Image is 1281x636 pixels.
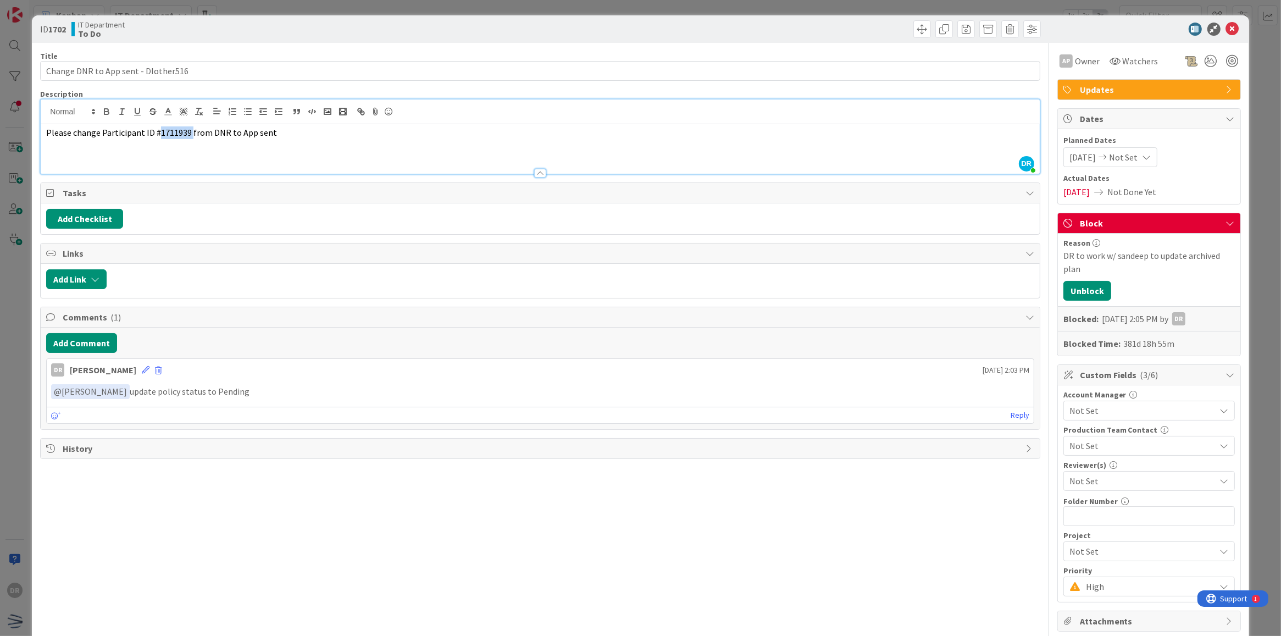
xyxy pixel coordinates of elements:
[1063,185,1090,198] span: [DATE]
[63,186,1019,200] span: Tasks
[1063,567,1235,574] div: Priority
[1140,369,1158,380] span: ( 3/6 )
[1109,151,1138,164] span: Not Set
[51,363,64,377] div: DR
[1063,249,1235,275] div: DR to work w/ sandeep to update archived plan
[63,311,1019,324] span: Comments
[1075,54,1100,68] span: Owner
[46,269,107,289] button: Add Link
[63,247,1019,260] span: Links
[1063,426,1235,434] div: Production Team Contact
[1063,135,1235,146] span: Planned Dates
[1063,312,1099,325] b: Blocked:
[1080,217,1221,230] span: Block
[1080,615,1221,628] span: Attachments
[1124,337,1175,350] div: 381d 18h 55m
[110,312,121,323] span: ( 1 )
[23,2,50,15] span: Support
[1080,83,1221,96] span: Updates
[1069,474,1216,488] span: Not Set
[1060,54,1073,68] div: AP
[1080,112,1221,125] span: Dates
[48,24,66,35] b: 1702
[1011,408,1029,422] a: Reply
[1063,532,1235,539] div: Project
[1107,185,1157,198] span: Not Done Yet
[1063,496,1118,506] label: Folder Number
[1080,368,1221,381] span: Custom Fields
[1069,544,1210,559] span: Not Set
[1086,579,1210,594] span: High
[1102,312,1185,325] div: [DATE] 2:05 PM by
[1063,391,1235,399] div: Account Manager
[1172,312,1185,325] div: DR
[1063,337,1121,350] b: Blocked Time:
[1019,156,1034,172] span: DR
[983,364,1029,376] span: [DATE] 2:03 PM
[46,333,117,353] button: Add Comment
[40,51,58,61] label: Title
[46,209,123,229] button: Add Checklist
[1069,151,1096,164] span: [DATE]
[63,442,1019,455] span: History
[1063,239,1090,247] span: Reason
[1063,461,1235,469] div: Reviewer(s)
[1069,438,1210,454] span: Not Set
[70,363,136,377] div: [PERSON_NAME]
[40,61,1040,81] input: type card name here...
[54,386,62,397] span: @
[78,20,125,29] span: IT Department
[1123,54,1158,68] span: Watchers
[57,4,60,13] div: 1
[40,89,83,99] span: Description
[78,29,125,38] b: To Do
[46,127,277,138] span: Please change Participant ID #1711939 from DNR to App sent
[40,23,66,36] span: ID
[1063,281,1111,301] button: Unblock
[54,386,127,397] span: [PERSON_NAME]
[1063,173,1235,184] span: Actual Dates
[1069,404,1216,417] span: Not Set
[51,384,1029,399] p: update policy status to Pending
